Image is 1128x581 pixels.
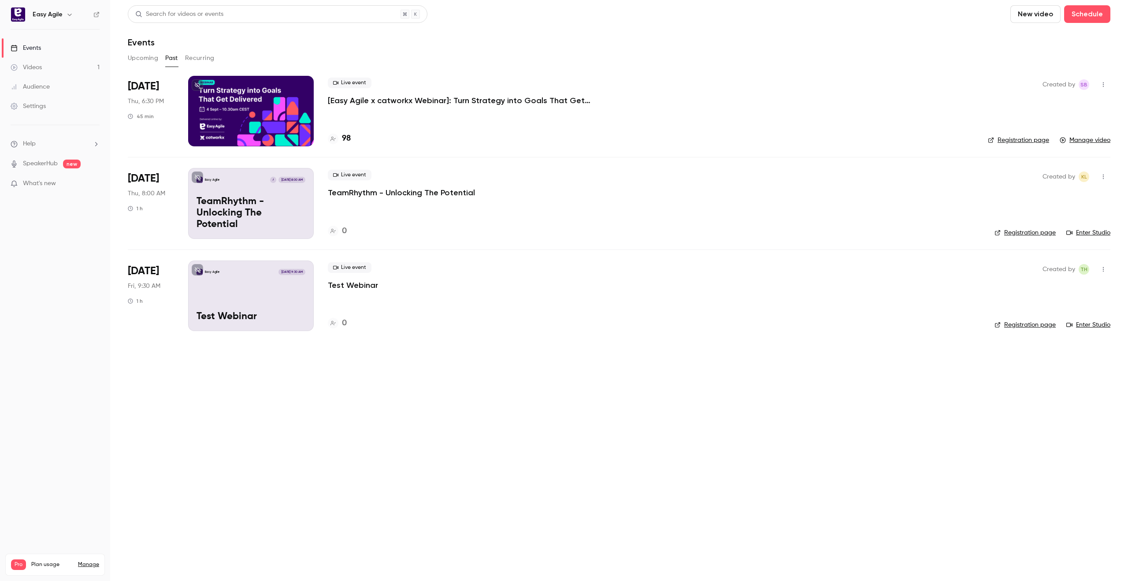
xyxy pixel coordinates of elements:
[128,298,143,305] div: 1 h
[11,44,41,52] div: Events
[1043,171,1075,182] span: Created by
[11,7,25,22] img: Easy Agile
[11,102,46,111] div: Settings
[328,187,475,198] a: TeamRhythm - Unlocking The Potential
[23,159,58,168] a: SpeakerHub
[328,133,351,145] a: 98
[1066,320,1110,329] a: Enter Studio
[205,270,220,274] p: Easy Agile
[23,179,56,188] span: What's new
[328,280,378,290] a: Test Webinar
[128,51,158,65] button: Upcoming
[14,14,21,21] img: logo_orange.svg
[128,189,165,198] span: Thu, 8:00 AM
[270,176,277,183] div: J
[342,317,347,329] h4: 0
[25,14,43,21] div: v 4.0.25
[88,51,95,58] img: tab_keywords_by_traffic_grey.svg
[185,51,215,65] button: Recurring
[31,561,73,568] span: Plan usage
[128,76,174,146] div: Sep 4 Thu, 6:30 PM (Australia/Sydney)
[24,51,31,58] img: tab_domain_overview_orange.svg
[1080,264,1087,275] span: TH
[11,559,26,570] span: Pro
[988,136,1049,145] a: Registration page
[328,317,347,329] a: 0
[23,139,36,149] span: Help
[63,160,81,168] span: new
[135,10,223,19] div: Search for videos or events
[128,97,164,106] span: Thu, 6:30 PM
[1066,228,1110,237] a: Enter Studio
[128,264,159,278] span: [DATE]
[23,23,97,30] div: Domain: [DOMAIN_NAME]
[33,52,79,58] div: Domain Overview
[342,133,351,145] h4: 98
[1079,264,1089,275] span: Tenille Hoppo
[11,139,100,149] li: help-dropdown-opener
[33,10,63,19] h6: Easy Agile
[128,168,174,238] div: Mar 19 Wed, 2:00 PM (America/Los Angeles)
[278,269,305,275] span: [DATE] 9:30 AM
[128,79,159,93] span: [DATE]
[1079,79,1089,90] span: Sadhana Balaji
[278,177,305,183] span: [DATE] 8:00 AM
[1064,5,1110,23] button: Schedule
[128,171,159,186] span: [DATE]
[128,261,174,331] div: Feb 7 Fri, 9:30 AM (Australia/Sydney)
[128,282,160,290] span: Fri, 9:30 AM
[328,170,371,180] span: Live event
[328,95,592,106] a: [Easy Agile x catworkx Webinar]: Turn Strategy into Goals That Get Delivered
[994,320,1056,329] a: Registration page
[1043,79,1075,90] span: Created by
[97,52,148,58] div: Keywords by Traffic
[188,261,314,331] a: Test WebinarEasy Agile[DATE] 9:30 AMTest Webinar
[128,37,155,48] h1: Events
[1060,136,1110,145] a: Manage video
[342,225,347,237] h4: 0
[89,180,100,188] iframe: Noticeable Trigger
[328,262,371,273] span: Live event
[165,51,178,65] button: Past
[205,178,220,182] p: Easy Agile
[328,78,371,88] span: Live event
[14,23,21,30] img: website_grey.svg
[994,228,1056,237] a: Registration page
[128,205,143,212] div: 1 h
[1080,79,1087,90] span: SB
[1079,171,1089,182] span: Kevin Lee
[11,63,42,72] div: Videos
[78,561,99,568] a: Manage
[197,311,305,323] p: Test Webinar
[128,113,154,120] div: 45 min
[1043,264,1075,275] span: Created by
[328,225,347,237] a: 0
[197,196,305,230] p: TeamRhythm - Unlocking The Potential
[188,168,314,238] a: TeamRhythm - Unlocking The PotentialEasy AgileJ[DATE] 8:00 AMTeamRhythm - Unlocking The Potential
[1010,5,1061,23] button: New video
[11,82,50,91] div: Audience
[1081,171,1087,182] span: KL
